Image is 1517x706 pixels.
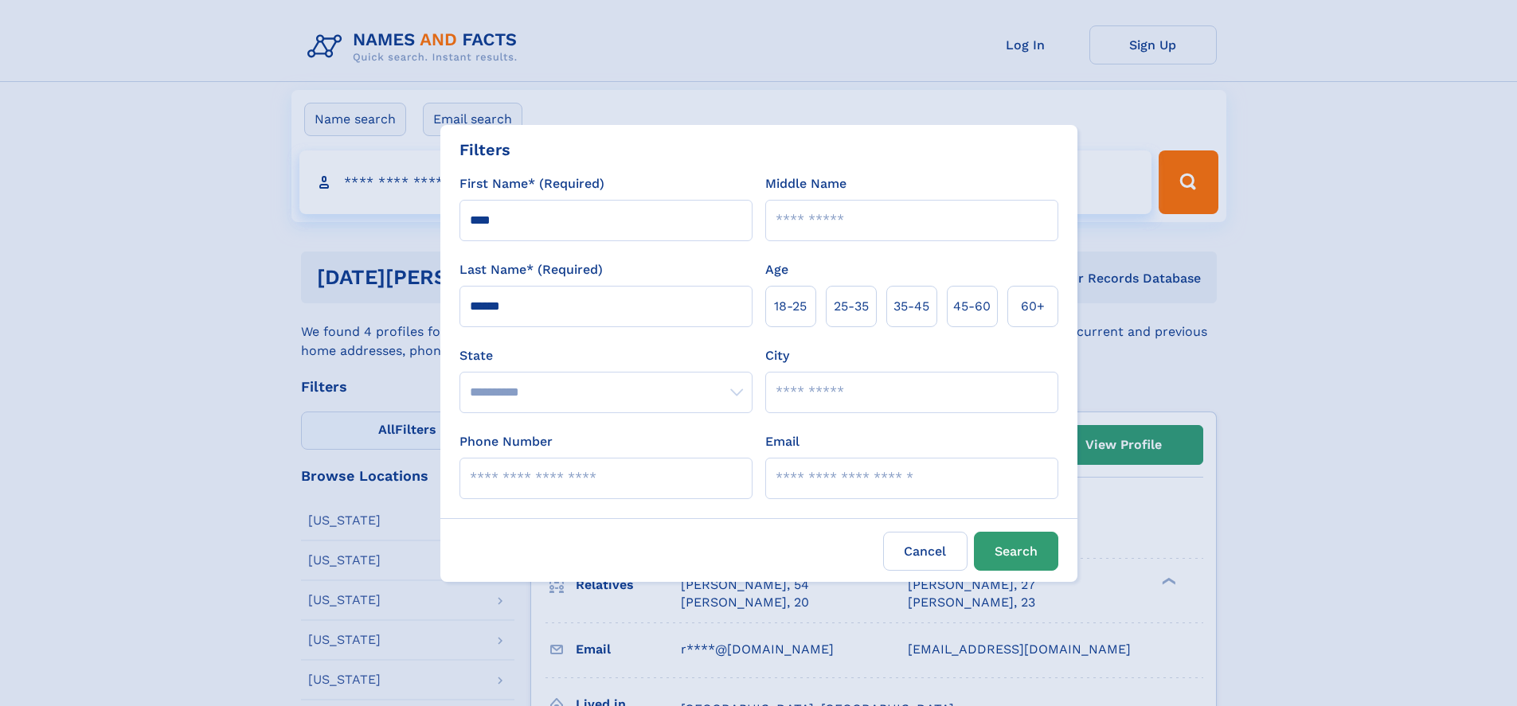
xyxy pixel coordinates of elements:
[974,532,1058,571] button: Search
[774,297,807,316] span: 18‑25
[459,174,604,193] label: First Name* (Required)
[883,532,968,571] label: Cancel
[459,432,553,451] label: Phone Number
[765,260,788,279] label: Age
[459,260,603,279] label: Last Name* (Required)
[953,297,991,316] span: 45‑60
[765,174,846,193] label: Middle Name
[459,346,753,365] label: State
[459,138,510,162] div: Filters
[765,346,789,365] label: City
[765,432,800,451] label: Email
[834,297,869,316] span: 25‑35
[893,297,929,316] span: 35‑45
[1021,297,1045,316] span: 60+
